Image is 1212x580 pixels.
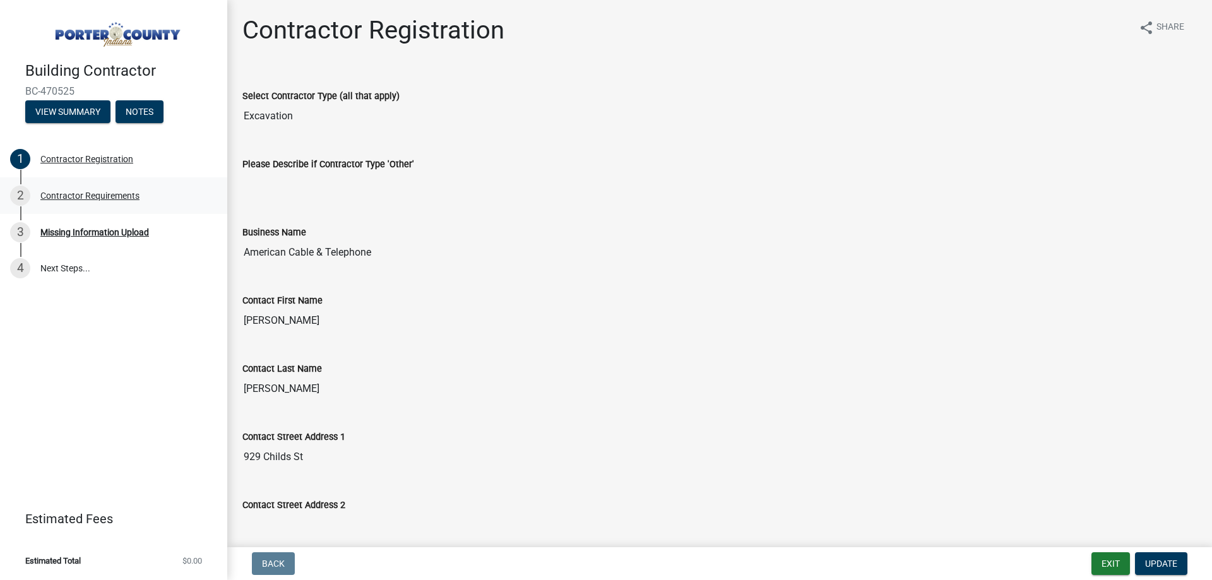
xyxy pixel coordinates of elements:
[10,186,30,206] div: 2
[262,559,285,569] span: Back
[242,15,504,45] h1: Contractor Registration
[182,557,202,565] span: $0.00
[242,433,345,442] label: Contact Street Address 1
[1156,20,1184,35] span: Share
[10,222,30,242] div: 3
[25,100,110,123] button: View Summary
[242,92,400,101] label: Select Contractor Type (all that apply)
[116,100,163,123] button: Notes
[25,62,217,80] h4: Building Contractor
[40,191,140,200] div: Contractor Requirements
[1145,559,1177,569] span: Update
[242,160,414,169] label: Please Describe if Contractor Type 'Other'
[252,552,295,575] button: Back
[116,107,163,117] wm-modal-confirm: Notes
[25,85,202,97] span: BC-470525
[1091,552,1130,575] button: Exit
[10,506,207,531] a: Estimated Fees
[25,13,207,49] img: Porter County, Indiana
[1139,20,1154,35] i: share
[10,149,30,169] div: 1
[242,365,322,374] label: Contact Last Name
[1135,552,1187,575] button: Update
[242,228,306,237] label: Business Name
[25,557,81,565] span: Estimated Total
[1129,15,1194,40] button: shareShare
[25,107,110,117] wm-modal-confirm: Summary
[40,155,133,163] div: Contractor Registration
[10,258,30,278] div: 4
[242,501,345,510] label: Contact Street Address 2
[242,297,323,305] label: Contact First Name
[40,228,149,237] div: Missing Information Upload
